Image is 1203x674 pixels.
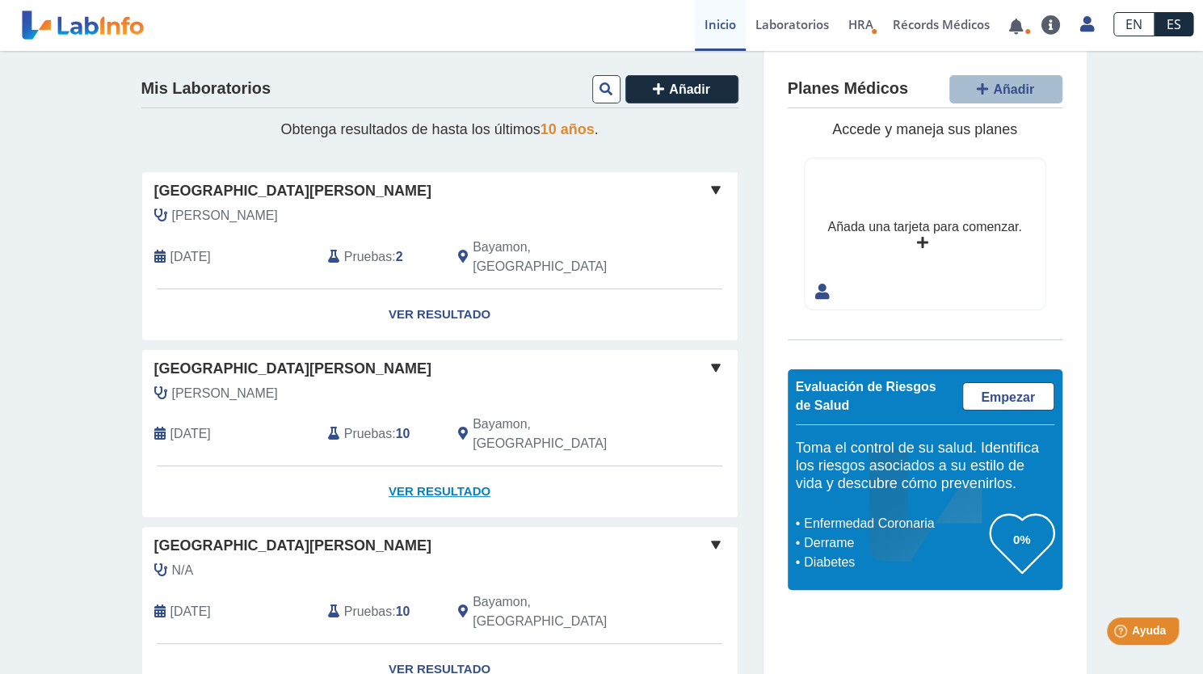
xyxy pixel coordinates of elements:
[316,238,446,276] div: :
[172,561,194,580] span: N/A
[962,382,1054,411] a: Empezar
[832,121,1017,137] span: Accede y maneja sus planes
[788,79,908,99] h4: Planes Médicos
[396,604,410,618] b: 10
[993,82,1034,96] span: Añadir
[625,75,738,103] button: Añadir
[800,533,990,553] li: Derrame
[344,602,392,621] span: Pruebas
[170,424,211,444] span: 2025-04-24
[154,180,431,202] span: [GEOGRAPHIC_DATA][PERSON_NAME]
[316,415,446,453] div: :
[990,529,1054,550] h3: 0%
[344,424,392,444] span: Pruebas
[848,16,873,32] span: HRA
[981,390,1035,404] span: Empezar
[154,535,431,557] span: [GEOGRAPHIC_DATA][PERSON_NAME]
[172,384,278,403] span: Bermudez Segarra, Jose
[141,79,271,99] h4: Mis Laboratorios
[796,380,936,413] span: Evaluación de Riesgos de Salud
[1113,12,1155,36] a: EN
[949,75,1062,103] button: Añadir
[172,206,278,225] span: Bermudez Segarra, Jose
[541,121,595,137] span: 10 años
[796,440,1054,492] h5: Toma el control de su salud. Identifica los riesgos asociados a su estilo de vida y descubre cómo...
[800,553,990,572] li: Diabetes
[669,82,710,96] span: Añadir
[396,427,410,440] b: 10
[396,250,403,263] b: 2
[1059,611,1185,656] iframe: Help widget launcher
[316,592,446,631] div: :
[142,466,738,517] a: Ver Resultado
[473,238,651,276] span: Bayamon, PR
[280,121,598,137] span: Obtenga resultados de hasta los últimos .
[473,592,651,631] span: Bayamon, PR
[344,247,392,267] span: Pruebas
[1155,12,1193,36] a: ES
[800,514,990,533] li: Enfermedad Coronaria
[154,358,431,380] span: [GEOGRAPHIC_DATA][PERSON_NAME]
[827,217,1021,237] div: Añada una tarjeta para comenzar.
[170,602,211,621] span: 2024-12-20
[473,415,651,453] span: Bayamon, PR
[142,289,738,340] a: Ver Resultado
[170,247,211,267] span: 2025-09-04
